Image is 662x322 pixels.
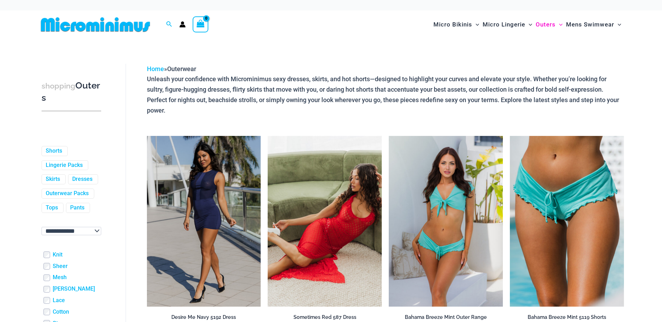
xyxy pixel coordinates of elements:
img: MM SHOP LOGO FLAT [38,17,153,32]
a: Outerwear Packs [46,190,89,197]
a: Lace [53,297,65,304]
img: Bahama Breeze Mint 5119 Shorts 01 [510,136,624,307]
select: wpc-taxonomy-pa_color-745982 [42,227,101,235]
span: Outerwear [167,65,196,72]
img: Bahama Breeze Mint 9116 Crop Top 5119 Shorts 01v2 [389,136,503,307]
a: Bahama Breeze Mint 5119 Shorts 01Bahama Breeze Mint 5119 Shorts 02Bahama Breeze Mint 5119 Shorts 02 [510,136,624,307]
img: Sometimes Red 587 Dress 10 [268,136,382,307]
span: shopping [42,82,75,90]
span: Micro Lingerie [483,16,525,33]
nav: Site Navigation [431,13,624,36]
a: Tops [46,204,58,212]
a: Bahama Breeze Mint 9116 Crop Top 5119 Shorts 01v2Bahama Breeze Mint 9116 Crop Top 5119 Shorts 04v... [389,136,503,307]
a: Cotton [53,308,69,316]
img: Desire Me Navy 5192 Dress 11 [147,136,261,307]
h2: Bahama Breeze Mint Outer Range [389,314,503,321]
a: Micro LingerieMenu ToggleMenu Toggle [481,14,534,35]
span: Menu Toggle [472,16,479,33]
a: Sometimes Red 587 Dress 10Sometimes Red 587 Dress 09Sometimes Red 587 Dress 09 [268,136,382,307]
a: Mens SwimwearMenu ToggleMenu Toggle [564,14,623,35]
a: Pants [70,204,84,212]
a: Desire Me Navy 5192 Dress 11Desire Me Navy 5192 Dress 09Desire Me Navy 5192 Dress 09 [147,136,261,307]
span: Menu Toggle [556,16,563,33]
span: Outers [536,16,556,33]
span: Mens Swimwear [566,16,614,33]
p: Unleash your confidence with Microminimus sexy dresses, skirts, and hot shorts—designed to highli... [147,74,624,115]
h2: Bahama Breeze Mint 5119 Shorts [510,314,624,321]
span: Menu Toggle [525,16,532,33]
a: Sheer [53,263,68,270]
h2: Sometimes Red 587 Dress [268,314,382,321]
h2: Desire Me Navy 5192 Dress [147,314,261,321]
a: Shorts [46,147,62,155]
a: Mesh [53,274,67,281]
a: Home [147,65,164,72]
a: View Shopping Cart, empty [193,16,209,32]
a: Micro BikinisMenu ToggleMenu Toggle [432,14,481,35]
a: Dresses [72,176,92,183]
a: Knit [53,251,62,259]
a: Account icon link [179,21,186,28]
span: » [147,65,196,72]
a: OutersMenu ToggleMenu Toggle [534,14,564,35]
h3: Outers [42,80,101,104]
span: Micro Bikinis [433,16,472,33]
a: Skirts [46,176,60,183]
a: [PERSON_NAME] [53,285,95,293]
a: Lingerie Packs [46,162,83,169]
a: Search icon link [166,20,172,29]
span: Menu Toggle [614,16,621,33]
